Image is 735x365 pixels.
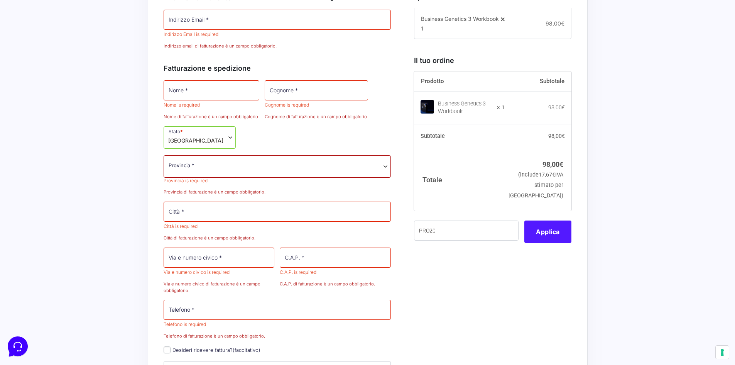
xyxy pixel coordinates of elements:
[37,56,52,71] img: dark
[233,347,260,353] span: (facoltativo)
[66,259,88,266] p: Messages
[23,259,36,266] p: Home
[548,104,565,110] bdi: 98,00
[164,248,275,268] input: Via e numero civico *
[280,269,316,275] span: C.A.P. is required
[101,248,148,266] button: Help
[280,281,391,287] p: C.A.P. di fatturazione è un campo obbligatorio.
[562,133,565,139] span: €
[6,6,130,31] h2: Hello from Marketers 👋
[552,171,555,178] span: €
[164,223,198,229] span: Città is required
[497,104,505,112] strong: × 1
[12,43,63,49] span: Your Conversations
[164,202,391,222] input: Città *
[561,20,564,27] span: €
[164,346,171,353] input: Desideri ricevere fattura?(facoltativo)
[539,171,555,178] span: 17,67
[505,71,572,92] th: Subtotale
[164,333,391,340] p: Telefono di fatturazione è un campo obbligatorio.
[164,281,275,294] p: Via e numero civico di fatturazione è un campo obbligatorio.
[96,108,142,114] a: Open Help Center
[164,63,391,73] h3: Fatturazione e spedizione
[414,71,505,92] th: Prodotto
[12,77,142,93] button: Start a Conversation
[559,160,563,168] span: €
[548,133,565,139] bdi: 98,00
[6,335,29,358] iframe: Customerly Messenger Launcher
[164,43,391,49] p: Indirizzo email di fatturazione è un campo obbligatorio.
[12,56,28,71] img: dark
[6,248,54,266] button: Home
[524,221,571,243] button: Applica
[164,178,208,183] span: Provincia is required
[265,114,368,120] p: Cognome di fatturazione è un campo obbligatorio.
[414,55,571,66] h3: Il tuo ordine
[421,15,499,22] span: Business Genetics 3 Workbook
[546,20,564,27] span: 98,00
[265,80,368,100] input: Cognome *
[54,248,101,266] button: Messages
[164,347,260,353] label: Desideri ricevere fattura?
[414,149,505,211] th: Totale
[164,235,391,241] p: Città di fatturazione è un campo obbligatorio.
[509,171,563,199] small: (include IVA stimato per [GEOGRAPHIC_DATA])
[164,321,206,327] span: Telefono is required
[164,155,391,178] span: Provincia
[164,10,391,30] input: Indirizzo Email *
[542,160,563,168] bdi: 98,00
[414,124,505,149] th: Subtotale
[12,108,52,114] span: Find an Answer
[421,100,434,114] img: Business Genetics 3 Workbook
[164,31,218,37] span: Indirizzo Email is required
[168,136,223,144] span: Italia
[280,248,391,268] input: C.A.P. *
[164,189,391,195] p: Provincia di fatturazione è un campo obbligatorio.
[120,259,130,266] p: Help
[562,104,565,110] span: €
[25,56,40,71] img: dark
[169,161,194,170] span: Provincia *
[56,82,108,88] span: Start a Conversation
[414,221,519,241] input: Coupon
[438,100,492,115] div: Business Genetics 3 Workbook
[716,346,729,359] button: Le tue preferenze relative al consenso per le tecnologie di tracciamento
[17,125,126,132] input: Search for an Article...
[164,80,259,100] input: Nome *
[164,300,391,320] input: Telefono *
[164,102,200,108] span: Nome is required
[164,114,259,120] p: Nome di fatturazione è un campo obbligatorio.
[164,126,236,149] span: Stato
[421,25,423,32] span: 1
[164,269,230,275] span: Via e numero civico is required
[265,102,309,108] span: Cognome is required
